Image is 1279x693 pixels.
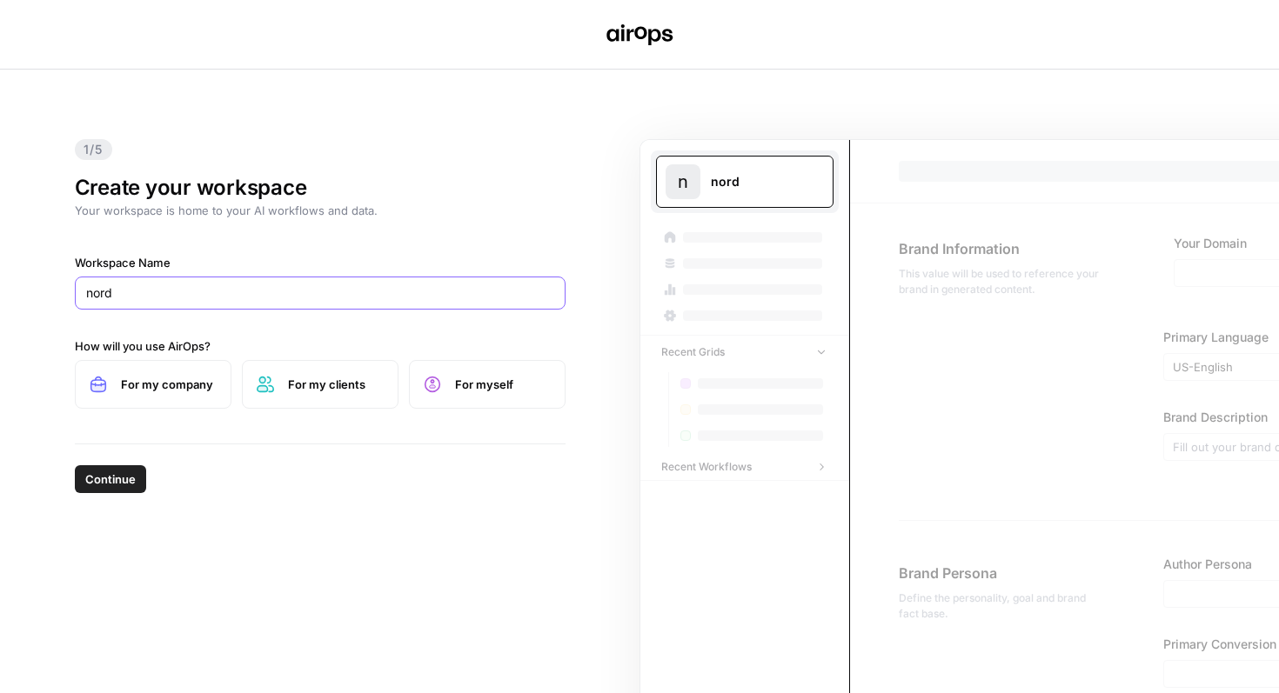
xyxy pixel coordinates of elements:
input: SpaceOps [86,284,554,302]
span: n [678,170,688,194]
span: 1/5 [75,139,112,160]
p: Your workspace is home to your AI workflows and data. [75,202,566,219]
span: For my clients [288,376,384,393]
span: For myself [455,376,551,393]
label: How will you use AirOps? [75,337,566,355]
span: For my company [121,376,217,393]
span: Continue [85,470,136,488]
h1: Create your workspace [75,174,566,202]
button: Continue [75,465,146,493]
label: Workspace Name [75,254,566,271]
